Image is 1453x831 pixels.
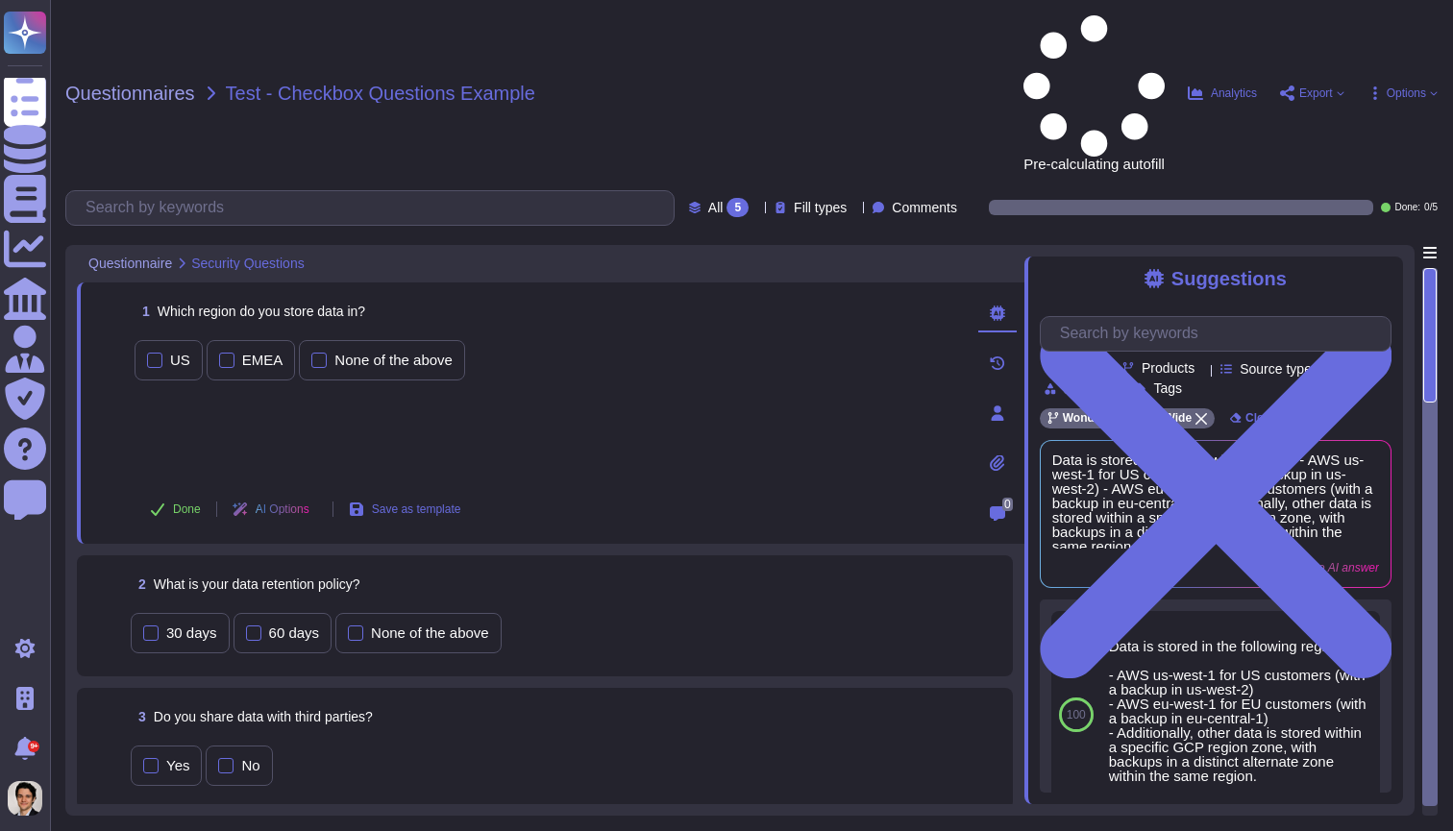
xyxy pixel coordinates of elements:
div: 30 days [166,625,217,640]
span: 1 [135,305,150,318]
span: 0 / 5 [1424,203,1438,212]
div: None of the above [371,625,489,640]
span: What is your data retention policy? [154,576,360,592]
div: No [241,758,259,772]
span: Pre-calculating autofill [1023,15,1165,171]
span: Options [1387,87,1426,99]
span: Comments [892,201,957,214]
input: Search by keywords [1050,317,1391,351]
button: Analytics [1188,86,1257,101]
span: Do you share data with third parties? [154,709,373,724]
div: 5 [726,198,749,217]
button: user [4,777,56,819]
div: None of the above [334,353,453,367]
span: Test - Checkbox Questions Example [226,84,535,103]
div: EMEA [242,353,283,367]
span: Questionnaires [65,84,195,103]
span: Done [173,503,201,515]
span: All [708,201,724,214]
span: Done: [1394,203,1420,212]
button: Done [135,490,216,528]
span: 3 [131,710,146,723]
span: Export [1299,87,1333,99]
button: Save as template [333,490,477,528]
img: user [8,781,42,816]
div: Data is stored in the following regions: - AWS us-west-1 for US customers (with a backup in us-we... [1109,639,1372,783]
div: Yes [166,758,189,772]
span: Which region do you store data in? [158,304,365,319]
div: 60 days [269,625,320,640]
div: US [170,353,190,367]
span: 100 [1067,709,1086,721]
span: Save as template [372,503,461,515]
span: Analytics [1211,87,1257,99]
div: 9+ [28,741,39,752]
input: Search by keywords [76,191,674,225]
span: 2 [131,577,146,591]
span: Fill types [794,201,847,214]
span: 0 [1002,498,1013,511]
span: AI Options [256,503,309,515]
